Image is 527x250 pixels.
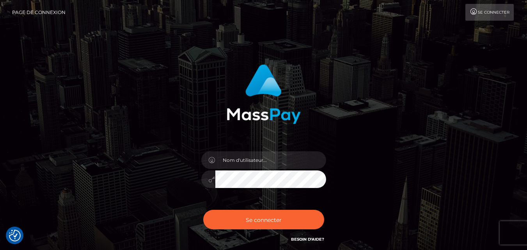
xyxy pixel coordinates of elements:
img: Revoir le bouton de consentement [9,230,21,241]
a: Besoin d'aide? [291,237,324,242]
button: Préférences de consentement [9,230,21,241]
input: Nom d'utilisateur... [215,151,326,169]
a: Se connecter [465,4,514,21]
font: Se connecter [478,10,509,15]
button: Se connecter [203,210,324,229]
font: Se connecter [246,216,282,223]
a: Page de connexion [12,4,66,21]
img: Connexion MassPay [227,64,301,124]
font: Page de connexion [12,9,66,15]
